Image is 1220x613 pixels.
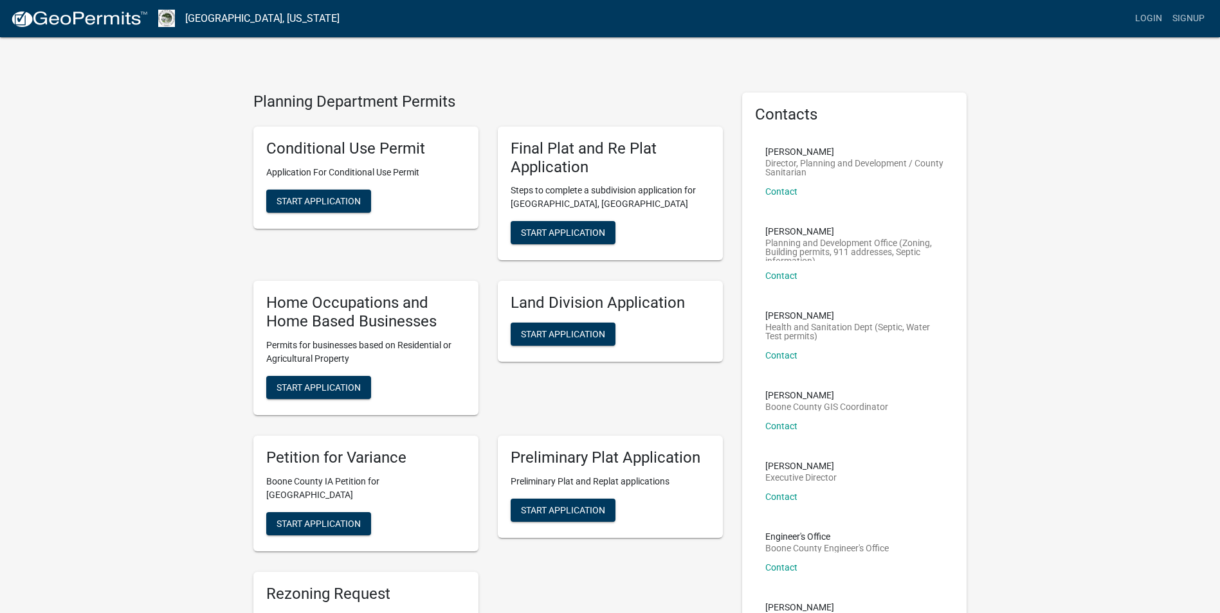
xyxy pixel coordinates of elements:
[765,159,944,177] p: Director, Planning and Development / County Sanitarian
[765,323,944,341] p: Health and Sanitation Dept (Septic, Water Test permits)
[765,421,797,431] a: Contact
[765,391,888,400] p: [PERSON_NAME]
[521,227,605,238] span: Start Application
[266,190,371,213] button: Start Application
[277,382,361,392] span: Start Application
[266,376,371,399] button: Start Application
[266,139,466,158] h5: Conditional Use Permit
[1130,6,1167,31] a: Login
[511,475,710,488] p: Preliminary Plat and Replat applications
[765,492,797,502] a: Contact
[765,402,888,411] p: Boone County GIS Coordinator
[511,294,710,312] h5: Land Division Application
[511,449,710,467] h5: Preliminary Plat Application
[1167,6,1210,31] a: Signup
[765,271,797,281] a: Contact
[765,311,944,320] p: [PERSON_NAME]
[266,294,466,331] h5: Home Occupations and Home Based Businesses
[765,532,889,541] p: Engineer's Office
[266,585,466,603] h5: Rezoning Request
[266,166,466,179] p: Application For Conditional Use Permit
[511,323,615,346] button: Start Application
[511,184,710,211] p: Steps to complete a subdivision application for [GEOGRAPHIC_DATA], [GEOGRAPHIC_DATA]
[511,221,615,244] button: Start Application
[266,449,466,467] h5: Petition for Variance
[185,8,340,30] a: [GEOGRAPHIC_DATA], [US_STATE]
[765,350,797,360] a: Contact
[266,475,466,502] p: Boone County IA Petition for [GEOGRAPHIC_DATA]
[521,504,605,515] span: Start Application
[277,518,361,528] span: Start Application
[266,512,371,535] button: Start Application
[765,544,889,553] p: Boone County Engineer's Office
[765,461,837,470] p: [PERSON_NAME]
[765,186,797,197] a: Contact
[521,329,605,339] span: Start Application
[765,147,944,156] p: [PERSON_NAME]
[765,562,797,573] a: Contact
[277,195,361,206] span: Start Application
[511,499,615,522] button: Start Application
[765,238,944,261] p: Planning and Development Office (Zoning, Building permits, 911 addresses, Septic information)
[253,93,723,111] h4: Planning Department Permits
[765,227,944,236] p: [PERSON_NAME]
[765,473,837,482] p: Executive Director
[266,339,466,366] p: Permits for businesses based on Residential or Agricultural Property
[511,139,710,177] h5: Final Plat and Re Plat Application
[755,105,954,124] h5: Contacts
[765,603,944,612] p: [PERSON_NAME]
[158,10,175,27] img: Boone County, Iowa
